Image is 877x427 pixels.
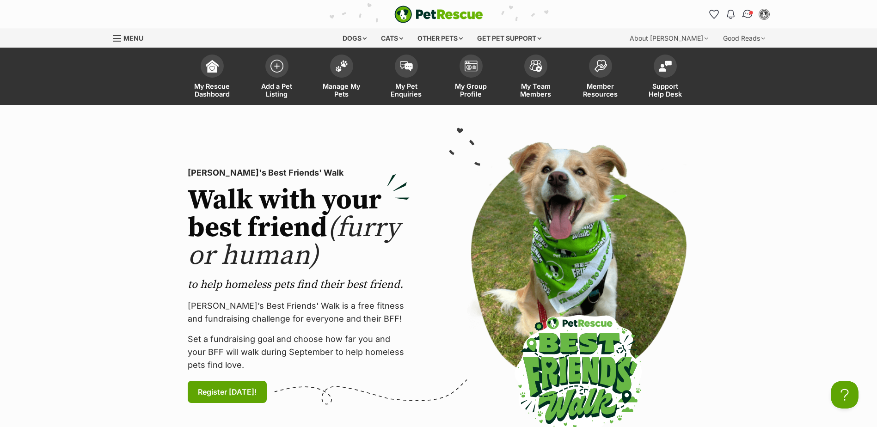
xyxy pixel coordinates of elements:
[256,82,298,98] span: Add a Pet Listing
[188,299,410,325] p: [PERSON_NAME]’s Best Friends' Walk is a free fitness and fundraising challenge for everyone and t...
[659,61,672,72] img: help-desk-icon-fdf02630f3aa405de69fd3d07c3f3aa587a6932b1a1747fa1d2bba05be0121f9.svg
[309,50,374,105] a: Manage My Pets
[594,60,607,72] img: member-resources-icon-8e73f808a243e03378d46382f2149f9095a855e16c252ad45f914b54edf8863c.svg
[188,211,400,273] span: (furry or human)
[400,61,413,71] img: pet-enquiries-icon-7e3ad2cf08bfb03b45e93fb7055b45f3efa6380592205ae92323e6603595dc1f.svg
[245,50,309,105] a: Add a Pet Listing
[515,82,557,98] span: My Team Members
[580,82,621,98] span: Member Resources
[198,386,257,397] span: Register [DATE]!
[191,82,233,98] span: My Rescue Dashboard
[741,8,754,20] img: chat-41dd97257d64d25036548639549fe6c8038ab92f7586957e7f3b1b290dea8141.svg
[831,381,859,409] iframe: Help Scout Beacon - Open
[394,6,483,23] img: logo-e224e6f780fb5917bec1dbf3a21bbac754714ae5b6737aabdf751b685950b380.svg
[123,34,143,42] span: Menu
[529,60,542,72] img: team-members-icon-5396bd8760b3fe7c0b43da4ab00e1e3bb1a5d9ba89233759b79545d2d3fc5d0d.svg
[188,381,267,403] a: Register [DATE]!
[206,60,219,73] img: dashboard-icon-eb2f2d2d3e046f16d808141f083e7271f6b2e854fb5c12c21221c1fb7104beca.svg
[374,50,439,105] a: My Pet Enquiries
[374,29,410,48] div: Cats
[623,29,715,48] div: About [PERSON_NAME]
[644,82,686,98] span: Support Help Desk
[465,61,478,72] img: group-profile-icon-3fa3cf56718a62981997c0bc7e787c4b2cf8bcc04b72c1350f741eb67cf2f40e.svg
[180,50,245,105] a: My Rescue Dashboard
[394,6,483,23] a: PetRescue
[411,29,469,48] div: Other pets
[439,50,503,105] a: My Group Profile
[727,10,734,19] img: notifications-46538b983faf8c2785f20acdc204bb7945ddae34d4c08c2a6579f10ce5e182be.svg
[188,166,410,179] p: [PERSON_NAME]'s Best Friends' Walk
[568,50,633,105] a: Member Resources
[188,333,410,372] p: Set a fundraising goal and choose how far you and your BFF will walk during September to help hom...
[336,29,373,48] div: Dogs
[738,5,757,24] a: Conversations
[707,7,772,22] ul: Account quick links
[321,82,362,98] span: Manage My Pets
[471,29,548,48] div: Get pet support
[503,50,568,105] a: My Team Members
[188,187,410,270] h2: Walk with your best friend
[335,60,348,72] img: manage-my-pets-icon-02211641906a0b7f246fdf0571729dbe1e7629f14944591b6c1af311fb30b64b.svg
[760,10,769,19] img: Barry Wellington profile pic
[717,29,772,48] div: Good Reads
[724,7,738,22] button: Notifications
[386,82,427,98] span: My Pet Enquiries
[757,7,772,22] button: My account
[113,29,150,46] a: Menu
[633,50,698,105] a: Support Help Desk
[450,82,492,98] span: My Group Profile
[270,60,283,73] img: add-pet-listing-icon-0afa8454b4691262ce3f59096e99ab1cd57d4a30225e0717b998d2c9b9846f56.svg
[188,277,410,292] p: to help homeless pets find their best friend.
[707,7,722,22] a: Favourites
